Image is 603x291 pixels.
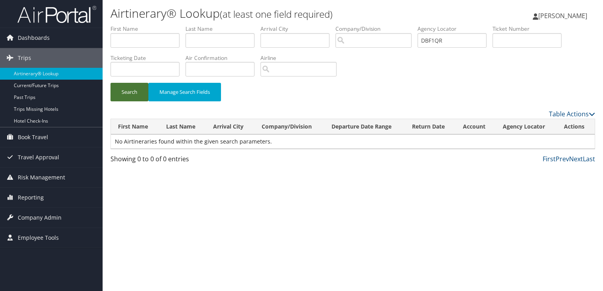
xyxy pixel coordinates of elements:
[583,155,595,163] a: Last
[456,119,496,134] th: Account: activate to sort column ascending
[18,228,59,248] span: Employee Tools
[260,25,335,33] label: Arrival City
[538,11,587,20] span: [PERSON_NAME]
[111,119,159,134] th: First Name: activate to sort column descending
[260,54,343,62] label: Airline
[159,119,206,134] th: Last Name: activate to sort column ascending
[335,25,418,33] label: Company/Division
[110,83,148,101] button: Search
[110,54,185,62] label: Ticketing Date
[493,25,567,33] label: Ticket Number
[185,54,260,62] label: Air Confirmation
[324,119,405,134] th: Departure Date Range: activate to sort column ascending
[110,154,223,168] div: Showing 0 to 0 of 0 entries
[110,25,185,33] label: First Name
[557,119,595,134] th: Actions
[18,147,59,167] span: Travel Approval
[255,119,324,134] th: Company/Division
[543,155,556,163] a: First
[496,119,557,134] th: Agency Locator: activate to sort column ascending
[418,25,493,33] label: Agency Locator
[185,25,260,33] label: Last Name
[220,7,333,21] small: (at least one field required)
[18,168,65,187] span: Risk Management
[18,188,44,207] span: Reporting
[549,110,595,118] a: Table Actions
[569,155,583,163] a: Next
[18,127,48,147] span: Book Travel
[556,155,569,163] a: Prev
[18,208,62,228] span: Company Admin
[18,28,50,48] span: Dashboards
[18,48,31,68] span: Trips
[206,119,255,134] th: Arrival City: activate to sort column ascending
[110,5,434,22] h1: Airtinerary® Lookup
[533,4,595,28] a: [PERSON_NAME]
[405,119,456,134] th: Return Date: activate to sort column ascending
[148,83,221,101] button: Manage Search Fields
[111,134,595,149] td: No Airtineraries found within the given search parameters.
[17,5,96,24] img: airportal-logo.png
